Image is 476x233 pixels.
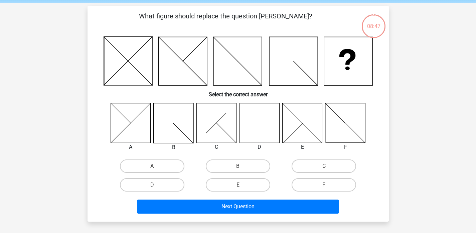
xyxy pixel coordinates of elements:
[191,143,242,151] div: C
[234,143,285,151] div: D
[120,178,184,192] label: D
[137,200,339,214] button: Next Question
[292,159,356,173] label: C
[98,86,378,98] h6: Select the correct answer
[120,159,184,173] label: A
[320,143,371,151] div: F
[277,143,328,151] div: E
[206,178,270,192] label: E
[292,178,356,192] label: F
[206,159,270,173] label: B
[361,14,386,30] div: 08:47
[106,143,156,151] div: A
[98,11,353,31] p: What figure should replace the question [PERSON_NAME]?
[148,143,199,151] div: B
